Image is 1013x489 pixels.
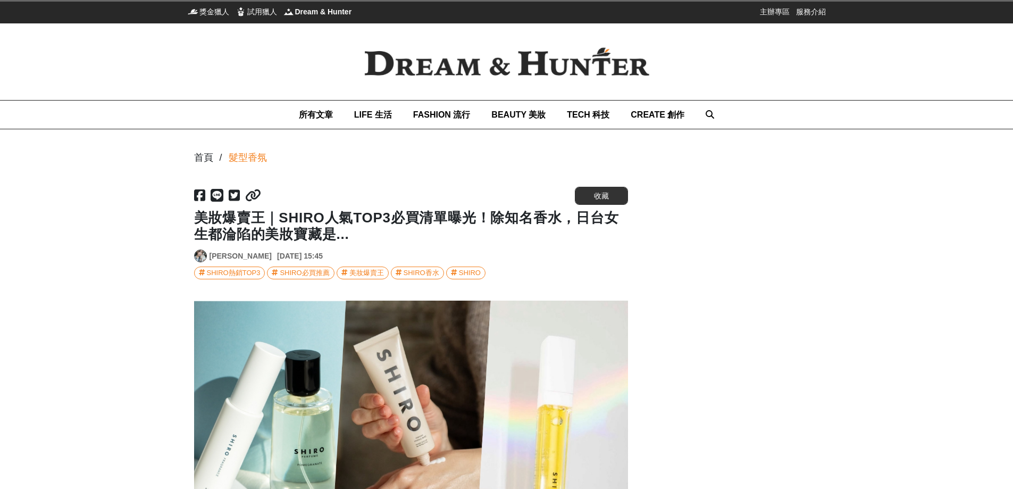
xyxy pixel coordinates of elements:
img: Avatar [195,250,206,262]
a: 髮型香氛 [229,151,267,165]
a: Avatar [194,250,207,262]
a: SHIRO [446,267,485,279]
span: 試用獵人 [247,6,277,17]
div: 首頁 [194,151,213,165]
a: SHIRO熱銷TOP3 [194,267,265,279]
a: FASHION 流行 [413,101,471,129]
a: 美妝爆賣王 [337,267,389,279]
img: 獎金獵人 [188,6,198,17]
span: CREATE 創作 [631,110,684,119]
a: SHIRO香水 [391,267,444,279]
a: 所有文章 [299,101,333,129]
span: LIFE 生活 [354,110,392,119]
a: 獎金獵人獎金獵人 [188,6,229,17]
h1: 美妝爆賣王｜SHIRO人氣TOP3必買清單曝光！除知名香水，日台女生都淪陷的美妝寶藏是... [194,210,628,243]
div: [DATE] 15:45 [277,251,323,262]
div: SHIRO [459,267,481,279]
div: 美妝爆賣王 [349,267,384,279]
img: Dream & Hunter [283,6,294,17]
a: 服務介紹 [796,6,826,17]
div: SHIRO熱銷TOP3 [207,267,261,279]
span: 獎金獵人 [199,6,229,17]
a: CREATE 創作 [631,101,684,129]
a: [PERSON_NAME] [210,251,272,262]
img: Dream & Hunter [347,30,666,93]
span: TECH 科技 [567,110,609,119]
span: 所有文章 [299,110,333,119]
a: Dream & HunterDream & Hunter [283,6,352,17]
div: SHIRO必買推薦 [280,267,329,279]
a: BEAUTY 美妝 [491,101,546,129]
div: SHIRO香水 [404,267,439,279]
img: 試用獵人 [236,6,246,17]
button: 收藏 [575,187,628,205]
a: TECH 科技 [567,101,609,129]
a: 主辦專區 [760,6,790,17]
a: SHIRO必買推薦 [267,267,334,279]
div: / [220,151,222,165]
span: Dream & Hunter [295,6,352,17]
span: FASHION 流行 [413,110,471,119]
a: 試用獵人試用獵人 [236,6,277,17]
span: BEAUTY 美妝 [491,110,546,119]
a: LIFE 生活 [354,101,392,129]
